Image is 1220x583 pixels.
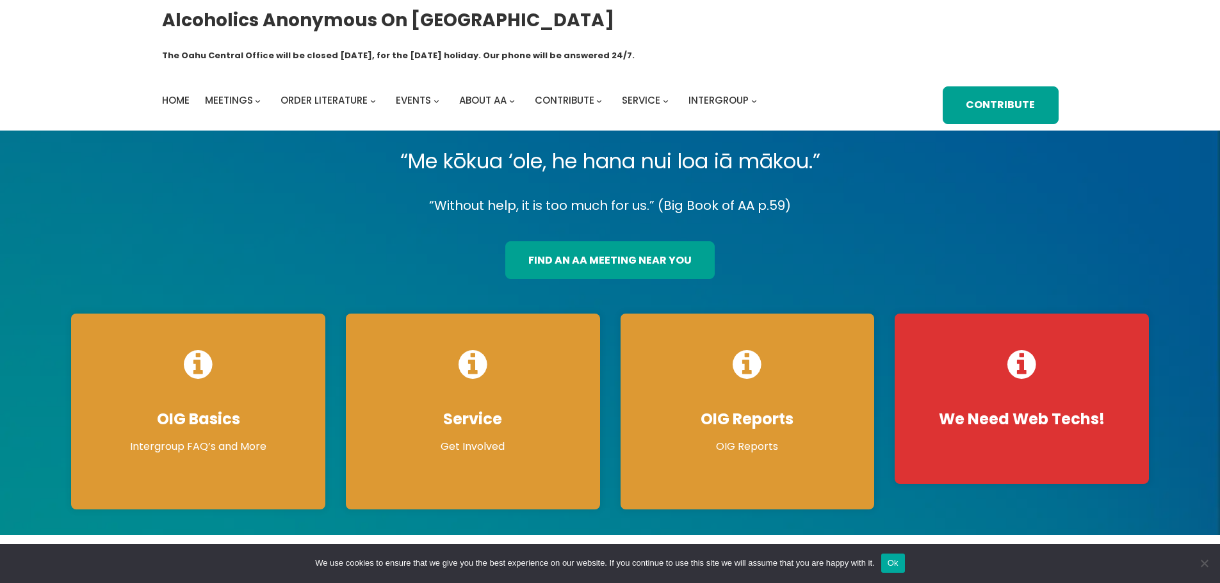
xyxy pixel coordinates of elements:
[688,93,749,107] span: Intergroup
[751,98,757,104] button: Intergroup submenu
[396,92,431,109] a: Events
[596,98,602,104] button: Contribute submenu
[881,554,905,573] button: Ok
[459,92,507,109] a: About AA
[61,143,1159,179] p: “Me kōkua ‘ole, he hana nui loa iā mākou.”
[459,93,507,107] span: About AA
[622,93,660,107] span: Service
[505,241,715,279] a: find an aa meeting near you
[84,410,313,429] h4: OIG Basics
[663,98,669,104] button: Service submenu
[622,92,660,109] a: Service
[162,92,190,109] a: Home
[359,410,587,429] h4: Service
[370,98,376,104] button: Order Literature submenu
[205,93,253,107] span: Meetings
[162,49,635,62] h1: The Oahu Central Office will be closed [DATE], for the [DATE] holiday. Our phone will be answered...
[162,4,614,36] a: Alcoholics Anonymous on [GEOGRAPHIC_DATA]
[359,439,587,454] p: Get Involved
[688,92,749,109] a: Intergroup
[535,93,594,107] span: Contribute
[907,410,1136,429] h4: We Need Web Techs!
[281,93,368,107] span: Order Literature
[255,98,261,104] button: Meetings submenu
[61,195,1159,217] p: “Without help, it is too much for us.” (Big Book of AA p.59)
[396,93,431,107] span: Events
[633,439,862,454] p: OIG Reports
[633,410,862,429] h4: OIG Reports
[162,93,190,107] span: Home
[1198,557,1210,570] span: No
[434,98,439,104] button: Events submenu
[943,86,1058,124] a: Contribute
[205,92,253,109] a: Meetings
[162,92,761,109] nav: Intergroup
[315,557,874,570] span: We use cookies to ensure that we give you the best experience on our website. If you continue to ...
[509,98,515,104] button: About AA submenu
[535,92,594,109] a: Contribute
[84,439,313,454] p: Intergroup FAQ’s and More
